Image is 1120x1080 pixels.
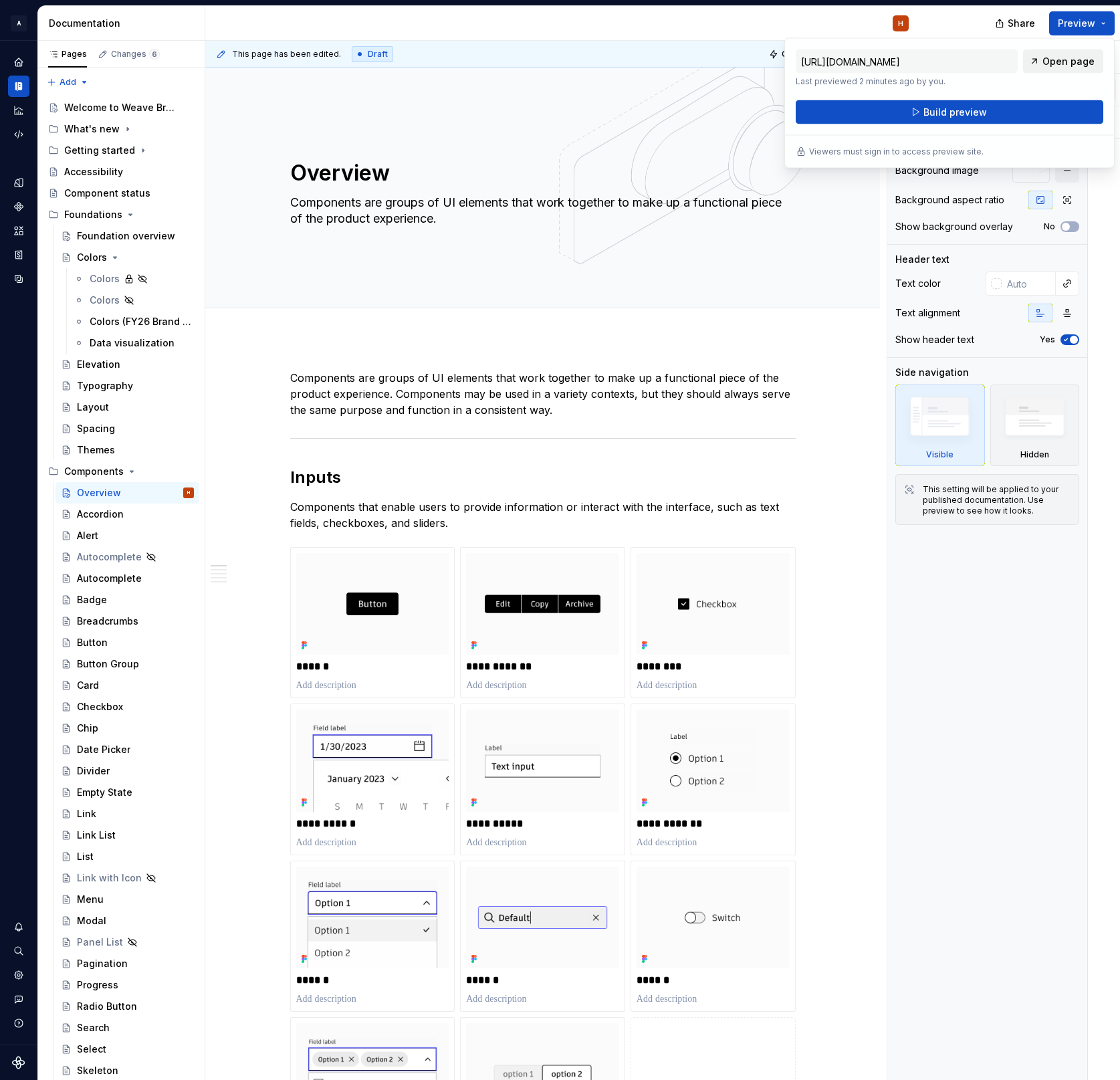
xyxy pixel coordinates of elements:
[55,611,199,632] a: Breadcrumbs
[77,850,94,863] div: List
[8,51,29,73] a: Home
[43,73,93,92] button: Add
[55,974,199,996] a: Progress
[55,375,199,397] a: Typography
[55,418,199,439] a: Spacing
[77,936,123,949] div: Panel List
[55,825,199,846] a: Link List
[43,461,199,482] div: Components
[8,916,29,938] button: Notifications
[77,572,142,585] div: Autocomplete
[77,401,109,414] div: Layout
[77,1000,137,1013] div: Radio Button
[64,465,124,478] div: Components
[637,553,790,655] img: 6a8ebfca-0675-417a-9ec5-018774a9e940.png
[895,164,979,177] div: Background image
[8,268,29,290] div: Data sources
[1020,449,1049,460] div: Hidden
[64,208,122,221] div: Foundations
[90,272,120,286] div: Colors
[60,77,76,88] span: Add
[77,1043,106,1056] div: Select
[895,333,974,346] div: Show header text
[77,807,96,821] div: Link
[77,871,142,885] div: Link with Icon
[988,11,1044,35] button: Share
[77,722,98,735] div: Chip
[809,146,984,157] p: Viewers must sign in to access preview site.
[55,910,199,932] a: Modal
[8,196,29,217] a: Components
[923,484,1071,516] div: This setting will be applied to your published documentation. Use preview to see how it looks.
[8,100,29,121] div: Analytics
[77,550,142,564] div: Autocomplete
[288,157,793,189] textarea: Overview
[77,786,132,799] div: Empty State
[765,45,845,64] button: Quick preview
[990,385,1080,466] div: Hidden
[1049,11,1115,35] button: Preview
[55,397,199,418] a: Layout
[77,508,124,521] div: Accordion
[68,332,199,354] a: Data visualization
[55,718,199,739] a: Chip
[77,636,108,649] div: Button
[111,49,160,60] div: Changes
[290,467,796,488] h2: Inputs
[77,743,130,756] div: Date Picker
[55,867,199,889] a: Link with Icon
[11,15,27,31] div: A
[77,422,115,435] div: Spacing
[895,193,1004,207] div: Background aspect ratio
[232,49,341,60] span: This page has been edited.
[55,803,199,825] a: Link
[895,253,949,266] div: Header text
[1023,49,1103,74] a: Open page
[77,358,120,371] div: Elevation
[77,914,106,928] div: Modal
[55,739,199,760] a: Date Picker
[77,657,139,671] div: Button Group
[55,932,199,953] a: Panel List
[55,675,199,696] a: Card
[12,1056,25,1069] svg: Supernova Logo
[55,225,199,247] a: Foundation overview
[1040,334,1055,345] label: Yes
[8,76,29,97] a: Documentation
[55,653,199,675] a: Button Group
[8,964,29,986] div: Settings
[8,940,29,962] button: Search ⌘K
[43,161,199,183] a: Accessibility
[68,268,199,290] a: Colors
[64,122,120,136] div: What's new
[77,379,133,393] div: Typography
[8,988,29,1010] button: Contact support
[923,106,987,119] span: Build preview
[8,244,29,265] a: Storybook stories
[8,124,29,145] a: Code automation
[55,760,199,782] a: Divider
[77,700,123,714] div: Checkbox
[296,553,449,655] img: 6dfc8356-57d6-46cc-b6b8-c03100787234.png
[55,1039,199,1060] a: Select
[55,1017,199,1039] a: Search
[466,867,619,968] img: c59664a2-f8ec-4373-842e-88e5e66caa03.png
[895,277,941,290] div: Text color
[43,204,199,225] div: Foundations
[1042,55,1095,68] span: Open page
[187,486,190,500] div: H
[77,893,104,906] div: Menu
[77,593,107,607] div: Badge
[8,172,29,193] a: Design tokens
[48,49,87,60] div: Pages
[64,165,123,179] div: Accessibility
[55,525,199,546] a: Alert
[1008,17,1035,30] span: Share
[68,290,199,311] a: Colors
